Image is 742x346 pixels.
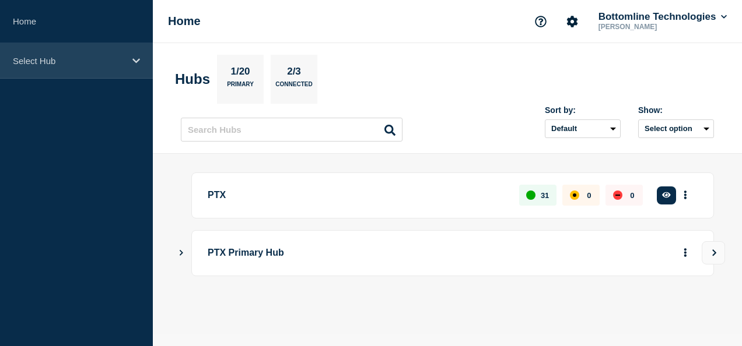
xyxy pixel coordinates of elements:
[638,105,714,115] div: Show:
[178,249,184,257] button: Show Connected Hubs
[613,190,622,200] div: down
[570,190,579,200] div: affected
[596,23,717,31] p: [PERSON_NAME]
[545,105,621,115] div: Sort by:
[545,119,621,138] select: Sort by
[678,185,693,206] button: More actions
[208,185,506,206] p: PTX
[283,66,306,81] p: 2/3
[208,242,629,264] p: PTX Primary Hub
[596,11,729,23] button: Bottomline Technologies
[630,191,634,200] p: 0
[702,241,725,264] button: View
[181,118,402,142] input: Search Hubs
[587,191,591,200] p: 0
[526,190,535,200] div: up
[275,81,312,93] p: Connected
[226,66,254,81] p: 1/20
[678,242,693,264] button: More actions
[227,81,254,93] p: Primary
[528,9,553,34] button: Support
[560,9,584,34] button: Account settings
[13,56,125,66] p: Select Hub
[175,71,210,87] h2: Hubs
[541,191,549,200] p: 31
[638,119,714,138] button: Select option
[168,15,201,28] h1: Home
